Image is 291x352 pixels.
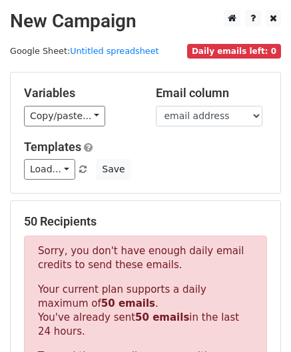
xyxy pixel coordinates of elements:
h5: Email column [156,86,268,100]
a: Daily emails left: 0 [187,46,281,56]
a: Untitled spreadsheet [70,46,158,56]
h5: Variables [24,86,136,100]
strong: 50 emails [101,297,155,309]
button: Save [96,159,131,180]
p: Sorry, you don't have enough daily email credits to send these emails. [38,244,253,272]
h2: New Campaign [10,10,281,33]
a: Templates [24,140,81,154]
h5: 50 Recipients [24,214,267,229]
a: Copy/paste... [24,106,105,126]
span: Daily emails left: 0 [187,44,281,59]
small: Google Sheet: [10,46,159,56]
p: Your current plan supports a daily maximum of . You've already sent in the last 24 hours. [38,283,253,339]
a: Load... [24,159,75,180]
strong: 50 emails [135,311,189,323]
